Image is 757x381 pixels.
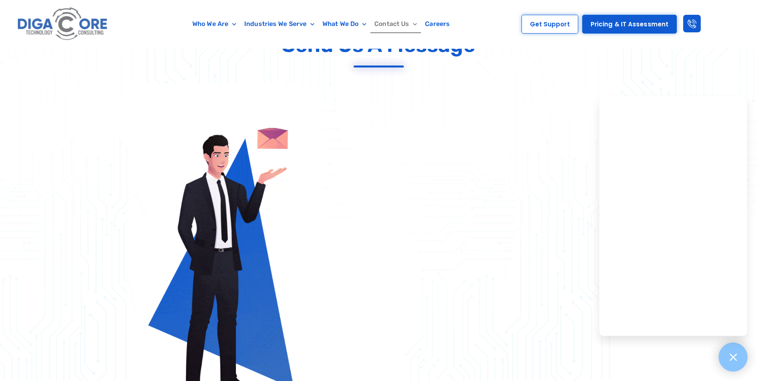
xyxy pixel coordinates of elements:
[522,15,578,34] a: Get Support
[15,4,111,44] img: Digacore logo 1
[582,15,677,34] a: Pricing & IT Assessment
[370,15,421,33] a: Contact Us
[188,15,240,33] a: Who We Are
[149,15,493,33] nav: Menu
[240,15,318,33] a: Industries We Serve
[421,15,454,33] a: Careers
[599,96,747,336] iframe: Chatgenie Messenger
[591,21,668,27] span: Pricing & IT Assessment
[318,15,370,33] a: What We Do
[530,21,570,27] span: Get Support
